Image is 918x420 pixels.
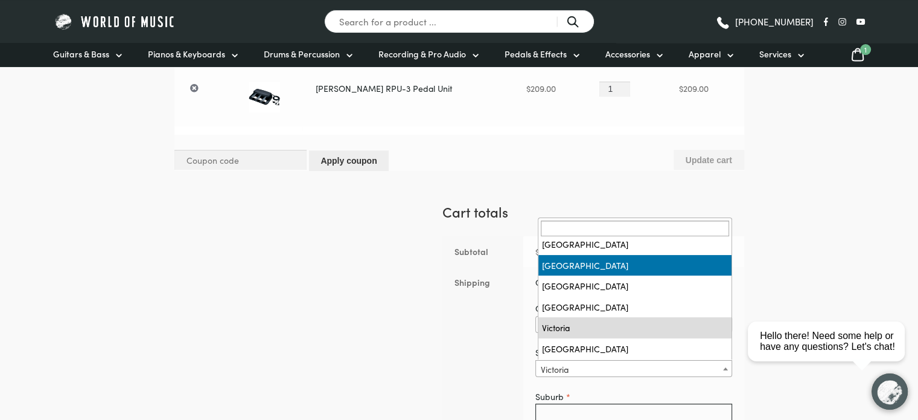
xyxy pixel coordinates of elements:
[689,48,721,60] span: Apparel
[538,297,732,318] li: [GEOGRAPHIC_DATA]
[442,202,744,222] h2: Cart totals
[860,44,871,55] span: 1
[188,82,202,95] a: Remove Roland RPU-3 Pedal Unit from cart
[174,150,307,170] input: Coupon code
[526,82,531,94] span: $
[536,361,732,378] span: Victoria
[743,287,918,420] iframe: Chat with our support team
[538,255,732,276] li: [GEOGRAPHIC_DATA]
[538,234,732,255] li: [GEOGRAPHIC_DATA]
[309,150,389,170] button: Apply coupon
[538,276,732,297] li: [GEOGRAPHIC_DATA]
[442,236,523,267] th: Subtotal
[249,82,280,113] img: Roland RPU-3 Pedal Unit
[535,360,732,377] span: Victoria
[535,346,732,360] label: State
[679,82,709,94] bdi: 209.00
[535,302,732,315] label: Country / region
[535,245,565,257] bdi: 209.00
[538,317,732,338] li: Victoria
[53,12,177,31] img: World of Music
[535,245,540,257] span: $
[53,48,109,60] span: Guitars & Bass
[759,48,791,60] span: Services
[605,48,650,60] span: Accessories
[536,317,732,334] span: Australia
[324,10,594,33] input: Search for a product ...
[148,48,225,60] span: Pianos & Keyboards
[538,338,732,360] li: [GEOGRAPHIC_DATA]
[715,13,814,31] a: [PHONE_NUMBER]
[535,316,732,333] span: Australia
[535,390,732,404] label: Suburb
[264,48,340,60] span: Drums & Percussion
[679,82,683,94] span: $
[735,17,814,26] span: [PHONE_NUMBER]
[505,48,567,60] span: Pedals & Effects
[535,276,607,288] a: Calculate shipping
[316,82,452,94] a: [PERSON_NAME] RPU-3 Pedal Unit
[526,82,556,94] bdi: 209.00
[674,150,744,170] button: Update cart
[378,48,466,60] span: Recording & Pro Audio
[599,82,630,97] input: Product quantity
